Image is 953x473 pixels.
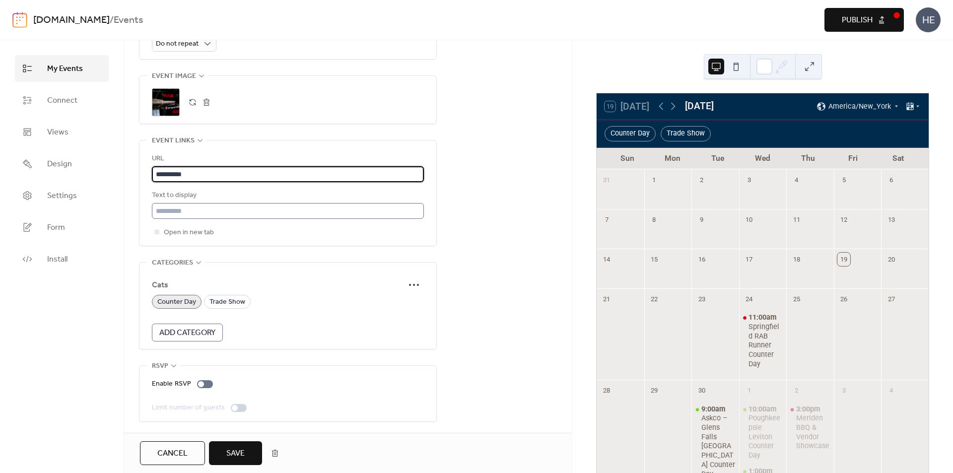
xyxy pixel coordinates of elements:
div: 16 [695,253,708,266]
div: HE [916,7,941,32]
div: URL [152,153,422,165]
span: Design [47,158,72,170]
div: Poughkeepsie Leviton Counter Day [749,414,782,461]
div: 25 [790,292,803,305]
div: Enable RSVP [152,378,191,390]
div: Text to display [152,190,422,202]
div: 8 [648,213,661,226]
div: 31 [600,173,613,186]
span: Save [226,448,245,460]
a: Install [15,246,109,272]
span: Connect [47,95,77,107]
span: Event links [152,135,195,147]
div: 6 [885,173,898,186]
div: ; [152,88,180,116]
span: America/New_York [828,103,891,110]
div: 2 [790,384,803,397]
div: Trade Show [661,126,711,141]
span: RSVP [152,360,168,372]
div: Wed [740,148,785,169]
div: 28 [600,384,613,397]
div: Thu [785,148,830,169]
div: 10 [743,213,755,226]
div: 4 [885,384,898,397]
img: logo [12,12,27,28]
span: Add Category [159,327,215,339]
div: 3 [743,173,755,186]
a: My Events [15,55,109,82]
div: 13 [885,213,898,226]
div: 4 [790,173,803,186]
a: Settings [15,182,109,209]
span: My Events [47,63,83,75]
div: 17 [743,253,755,266]
a: Design [15,150,109,177]
div: 26 [837,292,850,305]
a: Connect [15,87,109,114]
span: Do not repeat [156,37,199,51]
div: 1 [743,384,755,397]
div: Springfield RAB Runner Counter Day [739,313,787,369]
button: Cancel [140,441,205,465]
div: 20 [885,253,898,266]
span: Cats [152,279,404,291]
b: / [110,11,114,30]
a: Views [15,119,109,145]
span: Categories [152,257,193,269]
div: 12 [837,213,850,226]
div: 21 [600,292,613,305]
div: Meriden BBQ & Vendor Showcase [786,405,834,452]
div: 29 [648,384,661,397]
button: Publish [824,8,904,32]
div: Limit number of guests [152,402,225,414]
span: Settings [47,190,77,202]
div: 24 [743,292,755,305]
div: 23 [695,292,708,305]
span: Counter Day [157,296,196,308]
div: Mon [650,148,695,169]
div: Springfield RAB Runner Counter Day [749,323,782,369]
div: 19 [837,253,850,266]
div: 7 [600,213,613,226]
div: Counter Day [605,126,656,141]
div: 11 [790,213,803,226]
span: Trade Show [209,296,245,308]
div: 15 [648,253,661,266]
span: Event image [152,70,196,82]
div: 18 [790,253,803,266]
div: 3 [837,384,850,397]
div: 2 [695,173,708,186]
div: 9 [695,213,708,226]
a: Form [15,214,109,241]
span: 10:00am [749,405,778,414]
span: Views [47,127,68,138]
div: [DATE] [685,99,714,114]
div: 30 [695,384,708,397]
div: 1 [648,173,661,186]
div: 14 [600,253,613,266]
span: Install [47,254,68,266]
span: Publish [842,14,873,26]
span: Form [47,222,65,234]
a: [DOMAIN_NAME] [33,11,110,30]
span: Open in new tab [164,227,214,239]
div: Sat [876,148,921,169]
div: Meriden BBQ & Vendor Showcase [796,414,830,451]
div: 22 [648,292,661,305]
div: Fri [830,148,876,169]
div: Tue [695,148,740,169]
span: 3:00pm [796,405,822,414]
span: Cancel [157,448,188,460]
div: Poughkeepsie Leviton Counter Day [739,405,787,461]
button: Save [209,441,262,465]
b: Events [114,11,143,30]
div: 5 [837,173,850,186]
div: Sun [605,148,650,169]
button: Add Category [152,324,223,341]
span: 9:00am [701,405,727,414]
div: 27 [885,292,898,305]
span: 11:00am [749,313,778,323]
